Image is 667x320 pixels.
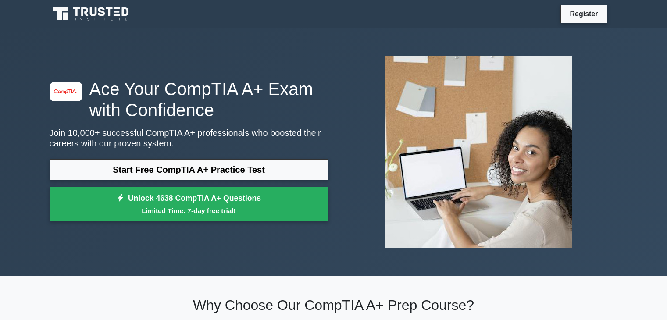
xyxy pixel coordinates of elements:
small: Limited Time: 7-day free trial! [61,206,317,216]
p: Join 10,000+ successful CompTIA A+ professionals who boosted their careers with our proven system. [50,128,328,149]
h2: Why Choose Our CompTIA A+ Prep Course? [50,297,618,313]
a: Register [564,8,603,19]
a: Unlock 4638 CompTIA A+ QuestionsLimited Time: 7-day free trial! [50,187,328,222]
a: Start Free CompTIA A+ Practice Test [50,159,328,180]
h1: Ace Your CompTIA A+ Exam with Confidence [50,78,328,121]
